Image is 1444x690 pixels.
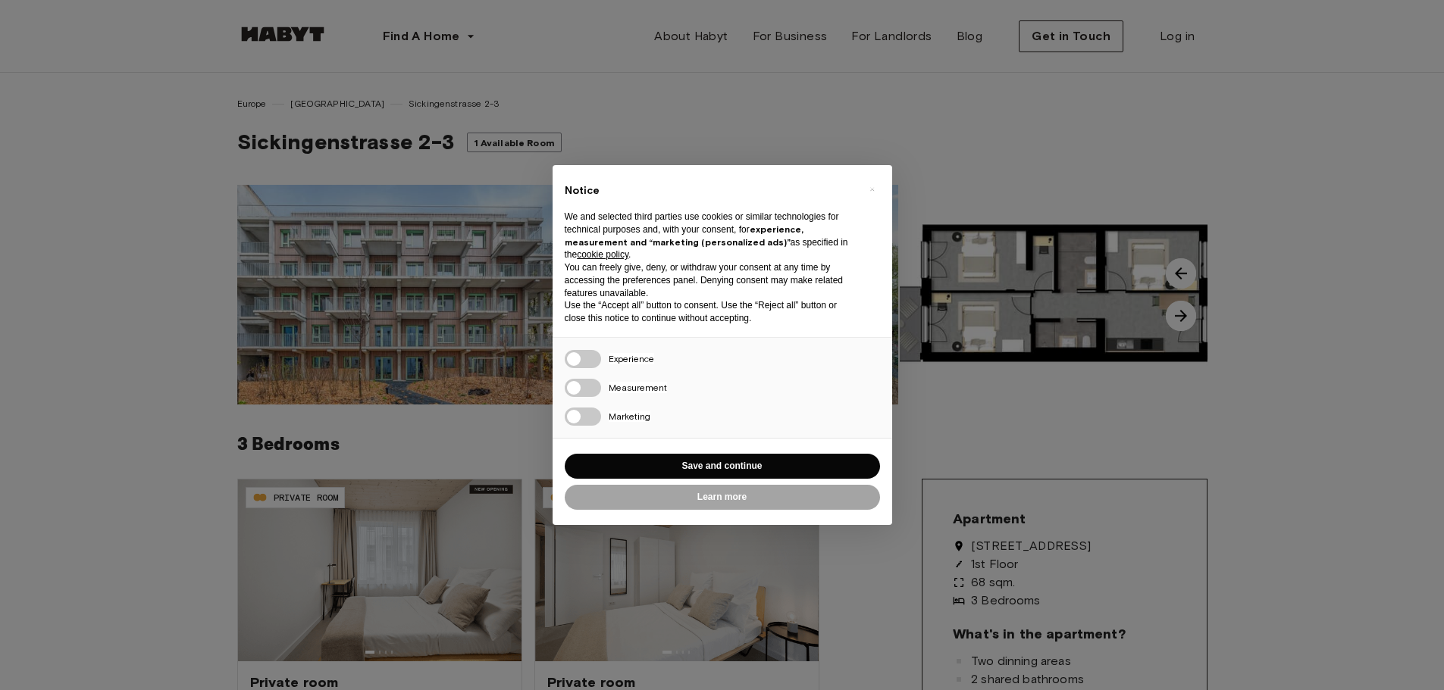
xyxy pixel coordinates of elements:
[565,223,803,248] strong: experience, measurement and “marketing (personalized ads)”
[565,299,856,325] p: Use the “Accept all” button to consent. Use the “Reject all” button or close this notice to conti...
[869,180,875,198] span: ×
[565,454,880,479] button: Save and continue
[609,353,654,364] span: Experience
[565,485,880,510] button: Learn more
[577,249,628,260] a: cookie policy
[609,382,667,393] span: Measurement
[860,177,885,201] button: Close this notice
[565,183,856,198] h2: Notice
[565,261,856,299] p: You can freely give, deny, or withdraw your consent at any time by accessing the preferences pane...
[609,411,650,422] span: Marketing
[565,211,856,261] p: We and selected third parties use cookies or similar technologies for technical purposes and, wit...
